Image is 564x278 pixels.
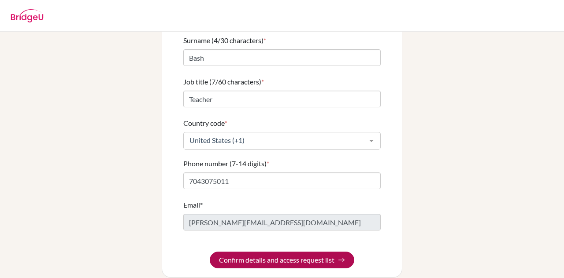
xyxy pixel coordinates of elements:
label: Job title (7/60 characters) [183,77,264,87]
button: Confirm details and access request list [210,252,354,268]
label: Surname (4/30 characters) [183,35,266,46]
input: Enter your job title [183,91,381,107]
span: United States (+1) [187,136,363,145]
label: Country code [183,118,227,128]
img: BridgeU logo [11,9,44,22]
label: Phone number (7-14 digits) [183,158,269,169]
img: Arrow right [338,256,345,263]
input: Enter your number [183,172,381,189]
label: Email* [183,200,203,210]
input: Enter your surname [183,49,381,66]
